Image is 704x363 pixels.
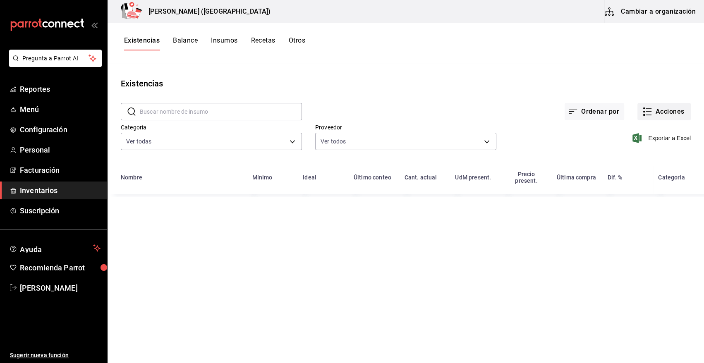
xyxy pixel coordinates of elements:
[124,36,160,50] button: Existencias
[565,103,624,120] button: Ordenar por
[6,60,102,69] a: Pregunta a Parrot AI
[252,174,272,181] div: Mínimo
[20,84,101,95] span: Reportes
[91,21,98,28] button: open_drawer_menu
[20,282,101,294] span: [PERSON_NAME]
[315,124,496,130] label: Proveedor
[658,174,685,181] div: Categoría
[124,36,305,50] div: navigation tabs
[121,124,302,130] label: Categoría
[321,137,346,146] span: Ver todos
[405,174,437,181] div: Cant. actual
[211,36,237,50] button: Insumos
[506,171,547,184] div: Precio present.
[20,165,101,176] span: Facturación
[557,174,596,181] div: Última compra
[126,137,151,146] span: Ver todas
[637,103,691,120] button: Acciones
[20,205,101,216] span: Suscripción
[20,262,101,273] span: Recomienda Parrot
[22,54,89,63] span: Pregunta a Parrot AI
[10,351,101,360] span: Sugerir nueva función
[455,174,491,181] div: UdM present.
[20,243,90,253] span: Ayuda
[9,50,102,67] button: Pregunta a Parrot AI
[251,36,275,50] button: Recetas
[634,133,691,143] button: Exportar a Excel
[121,77,163,90] div: Existencias
[140,103,302,120] input: Buscar nombre de insumo
[173,36,198,50] button: Balance
[121,174,142,181] div: Nombre
[20,144,101,155] span: Personal
[354,174,391,181] div: Último conteo
[289,36,305,50] button: Otros
[303,174,316,181] div: Ideal
[20,185,101,196] span: Inventarios
[20,104,101,115] span: Menú
[142,7,271,17] h3: [PERSON_NAME] ([GEOGRAPHIC_DATA])
[608,174,623,181] div: Dif. %
[20,124,101,135] span: Configuración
